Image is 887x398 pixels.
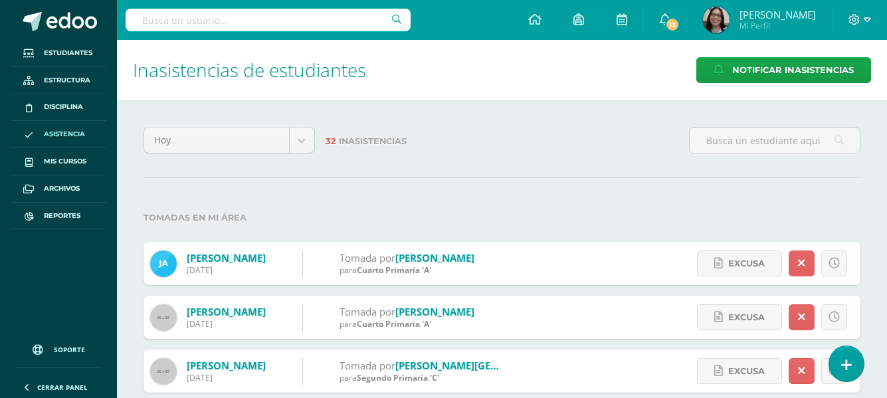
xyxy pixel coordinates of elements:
span: Asistencia [44,129,85,140]
span: 32 [326,136,336,146]
a: [PERSON_NAME] [187,359,266,372]
span: Tomada por [340,305,395,318]
span: Tomada por [340,359,395,372]
span: Mis cursos [44,156,86,167]
a: Soporte [16,332,101,364]
div: para [340,264,474,276]
span: Soporte [54,345,85,354]
a: [PERSON_NAME][GEOGRAPHIC_DATA] [395,359,576,372]
a: Archivos [11,175,106,203]
span: Cuarto Primaria 'A' [357,264,431,276]
img: 907137e29065769887b4412bd02e3fe5.png [150,250,177,277]
span: Notificar Inasistencias [732,58,854,82]
a: [PERSON_NAME] [187,251,266,264]
div: para [340,318,474,330]
a: Notificar Inasistencias [696,57,871,83]
a: [PERSON_NAME] [395,305,474,318]
div: [DATE] [187,318,266,330]
span: [PERSON_NAME] [739,8,816,21]
a: Asistencia [11,121,106,148]
div: [DATE] [187,264,266,276]
span: Disciplina [44,102,83,112]
span: Segundo Primaria 'C' [357,372,439,383]
a: Estudiantes [11,40,106,67]
span: Excusa [728,305,765,330]
a: Estructura [11,67,106,94]
a: Hoy [144,128,314,153]
span: Inasistencias [339,136,407,146]
span: Hoy [154,128,279,153]
span: Estudiantes [44,48,92,58]
a: [PERSON_NAME] [395,251,474,264]
a: Reportes [11,203,106,230]
span: Cuarto Primaria 'A' [357,318,431,330]
label: Tomadas en mi área [144,204,860,231]
img: 60x60 [150,358,177,385]
span: Inasistencias de estudiantes [133,57,366,82]
a: Excusa [697,250,782,276]
span: Excusa [728,251,765,276]
span: Tomada por [340,251,395,264]
span: Archivos [44,183,80,194]
div: para [340,372,499,383]
img: 71d01d46bb2f8f00ac976f68189e2f2e.png [703,7,730,33]
input: Busca un estudiante aquí... [690,128,860,153]
div: [DATE] [187,372,266,383]
span: Mi Perfil [739,20,816,31]
span: Cerrar panel [37,383,88,392]
span: Reportes [44,211,80,221]
a: Excusa [697,304,782,330]
a: [PERSON_NAME] [187,305,266,318]
span: Estructura [44,75,90,86]
span: Excusa [728,359,765,383]
span: 13 [665,17,680,32]
img: 60x60 [150,304,177,331]
a: Excusa [697,358,782,384]
a: Disciplina [11,94,106,122]
a: Mis cursos [11,148,106,175]
input: Busca un usuario... [126,9,411,31]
